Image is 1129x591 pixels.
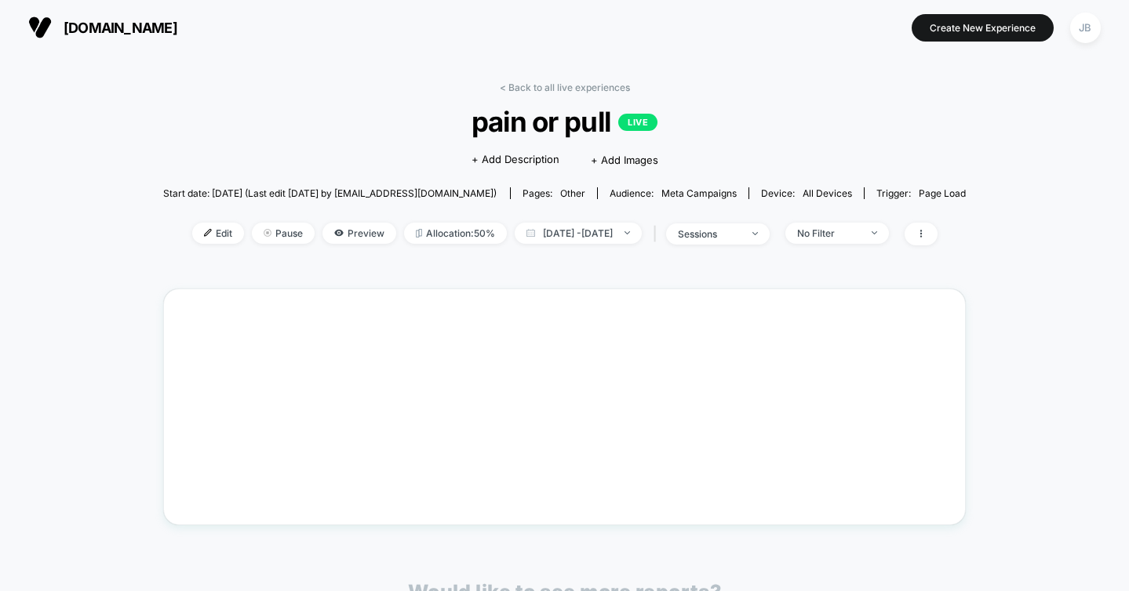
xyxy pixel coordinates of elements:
[515,223,642,244] span: [DATE] - [DATE]
[322,223,396,244] span: Preview
[876,187,966,199] div: Trigger:
[872,231,877,234] img: end
[618,114,657,131] p: LIVE
[264,229,271,237] img: end
[526,229,535,237] img: calendar
[192,223,244,244] span: Edit
[661,187,737,199] span: Meta campaigns
[625,231,630,234] img: end
[803,187,852,199] span: all devices
[748,187,864,199] span: Device:
[24,15,182,40] button: [DOMAIN_NAME]
[919,187,966,199] span: Page Load
[797,227,860,239] div: No Filter
[560,187,585,199] span: other
[610,187,737,199] div: Audience:
[204,229,212,237] img: edit
[591,154,658,166] span: + Add Images
[28,16,52,39] img: Visually logo
[678,228,741,240] div: sessions
[163,187,497,199] span: Start date: [DATE] (Last edit [DATE] by [EMAIL_ADDRESS][DOMAIN_NAME])
[912,14,1054,42] button: Create New Experience
[523,187,585,199] div: Pages:
[500,82,630,93] a: < Back to all live experiences
[650,223,666,245] span: |
[472,152,559,168] span: + Add Description
[1070,13,1101,43] div: JB
[252,223,315,244] span: Pause
[416,229,422,237] img: rebalance
[752,232,758,235] img: end
[64,20,177,36] span: [DOMAIN_NAME]
[404,223,507,244] span: Allocation: 50%
[203,105,926,138] span: pain or pull
[1065,12,1105,44] button: JB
